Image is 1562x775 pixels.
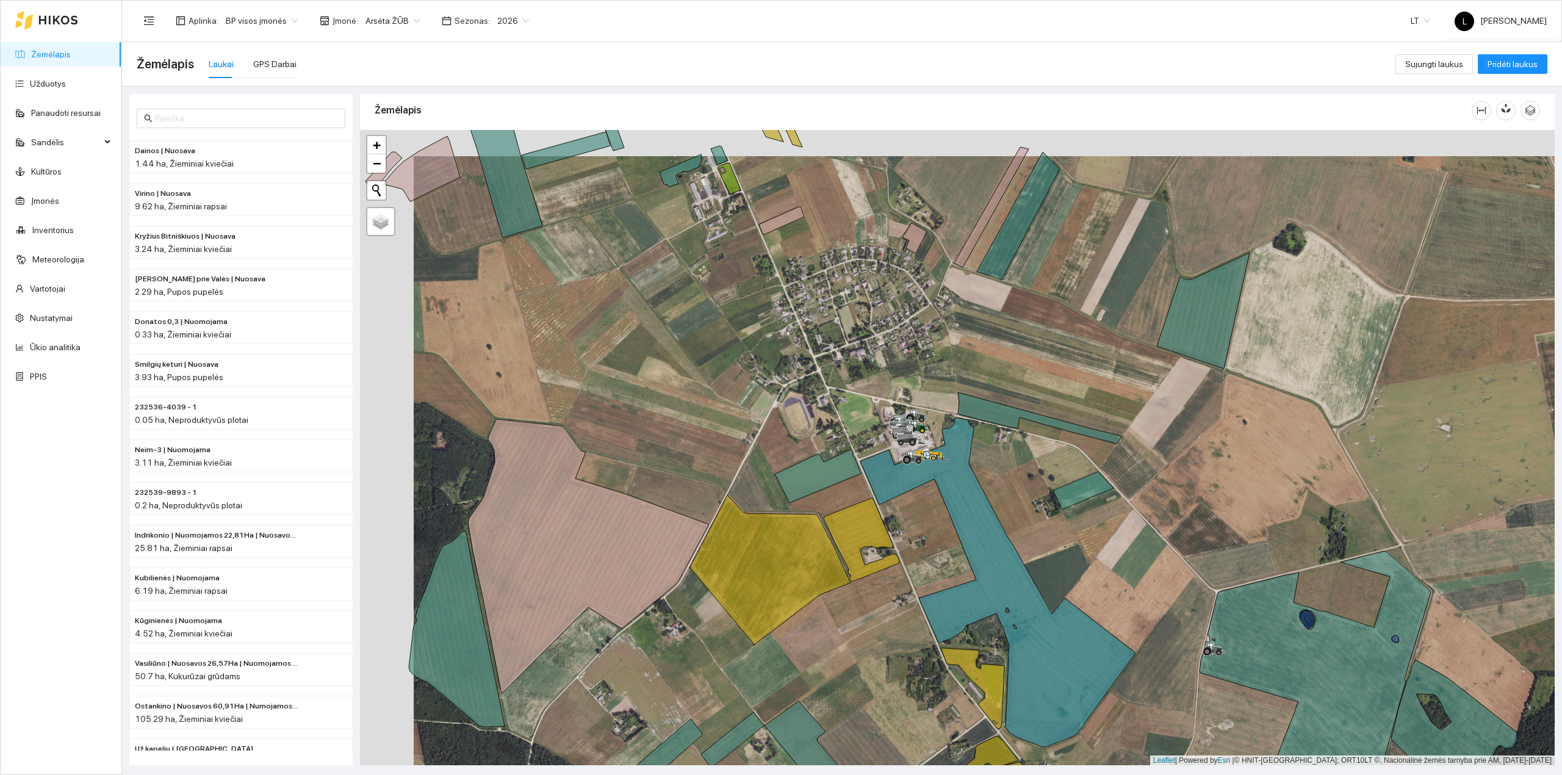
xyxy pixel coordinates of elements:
[135,159,234,168] span: 1.44 ha, Žieminiai kviečiai
[135,372,223,382] span: 3.93 ha, Pupos pupelės
[30,372,47,381] a: PPIS
[135,671,240,681] span: 50.7 ha, Kukurūzai grūdams
[497,12,529,30] span: 2026
[135,487,197,499] span: 232539-9893 - 1
[1153,756,1175,765] a: Leaflet
[320,16,329,26] span: shop
[1395,59,1473,69] a: Sujungti laukus
[442,16,452,26] span: calendar
[135,415,248,425] span: 0.05 ha, Neproduktyvūs plotai
[176,16,185,26] span: layout
[135,743,253,755] span: Už kapelių | Nuosava
[135,572,220,584] span: Kubilienės | Nuomojama
[135,201,227,211] span: 9.62 ha, Žieminiai rapsai
[375,93,1472,128] div: Žemėlapis
[1411,12,1430,30] span: LT
[135,500,242,510] span: 0.2 ha, Neproduktyvūs plotai
[1478,54,1547,74] button: Pridėti laukus
[1233,756,1234,765] span: |
[1395,54,1473,74] button: Sujungti laukus
[1478,59,1547,69] a: Pridėti laukus
[367,136,386,154] a: Zoom in
[135,543,232,553] span: 25.81 ha, Žieminiai rapsai
[135,444,211,456] span: Neim-3 | Nuomojama
[31,49,71,59] a: Žemėlapis
[135,615,222,627] span: Kūginienės | Nuomojama
[32,254,84,264] a: Meteorologija
[135,586,228,596] span: 6.19 ha, Žieminiai rapsai
[31,167,62,176] a: Kultūros
[144,114,153,123] span: search
[135,714,243,724] span: 105.29 ha, Žieminiai kviečiai
[1150,755,1555,766] div: | Powered by © HNIT-[GEOGRAPHIC_DATA]; ORT10LT ©, Nacionalinė žemės tarnyba prie AM, [DATE]-[DATE]
[137,9,161,33] button: menu-fold
[137,54,194,74] span: Žemėlapis
[1488,57,1538,71] span: Pridėti laukus
[135,231,236,242] span: Kryžius Bitniškiuos | Nuosava
[367,154,386,173] a: Zoom out
[1463,12,1467,31] span: L
[135,658,298,669] span: Vasiliūno | Nuosavos 26,57Ha | Nuomojamos 24,15Ha
[143,15,154,26] span: menu-fold
[135,701,298,712] span: Ostankino | Nuosavos 60,91Ha | Numojamos 44,38Ha
[135,273,265,285] span: Rolando prie Valės | Nuosava
[31,196,59,206] a: Įmonės
[1455,16,1547,26] span: [PERSON_NAME]
[1218,756,1231,765] a: Esri
[367,181,386,200] button: Initiate a new search
[31,108,101,118] a: Panaudoti resursai
[135,316,228,328] span: Donatos 0,3 | Nuomojama
[209,57,234,71] div: Laukai
[226,12,298,30] span: BP visos įmonės
[155,112,338,125] input: Paieška
[30,342,81,352] a: Ūkio analitika
[32,225,74,235] a: Inventorius
[373,156,381,171] span: −
[30,313,73,323] a: Nustatymai
[135,330,231,339] span: 0.33 ha, Žieminiai kviečiai
[253,57,297,71] div: GPS Darbai
[135,287,223,297] span: 2.29 ha, Pupos pupelės
[135,244,232,254] span: 3.24 ha, Žieminiai kviečiai
[367,208,394,235] a: Layers
[135,145,195,157] span: Dainos | Nuosava
[1405,57,1463,71] span: Sujungti laukus
[365,12,420,30] span: Arsėta ŽŪB
[135,188,191,200] span: Virino | Nuosava
[135,458,232,467] span: 3.11 ha, Žieminiai kviečiai
[373,137,381,153] span: +
[135,530,298,541] span: Indrikonio | Nuomojamos 22,81Ha | Nuosavos 3,00 Ha
[30,284,65,294] a: Vartotojai
[189,14,218,27] span: Aplinka :
[1472,106,1491,115] span: column-width
[333,14,358,27] span: Įmonė :
[455,14,490,27] span: Sezonas :
[135,402,197,413] span: 232536-4039 - 1
[1472,101,1491,120] button: column-width
[135,629,232,638] span: 4.52 ha, Žieminiai kviečiai
[30,79,66,88] a: Užduotys
[31,130,101,154] span: Sandėlis
[135,359,218,370] span: Smilgių keturi | Nuosava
